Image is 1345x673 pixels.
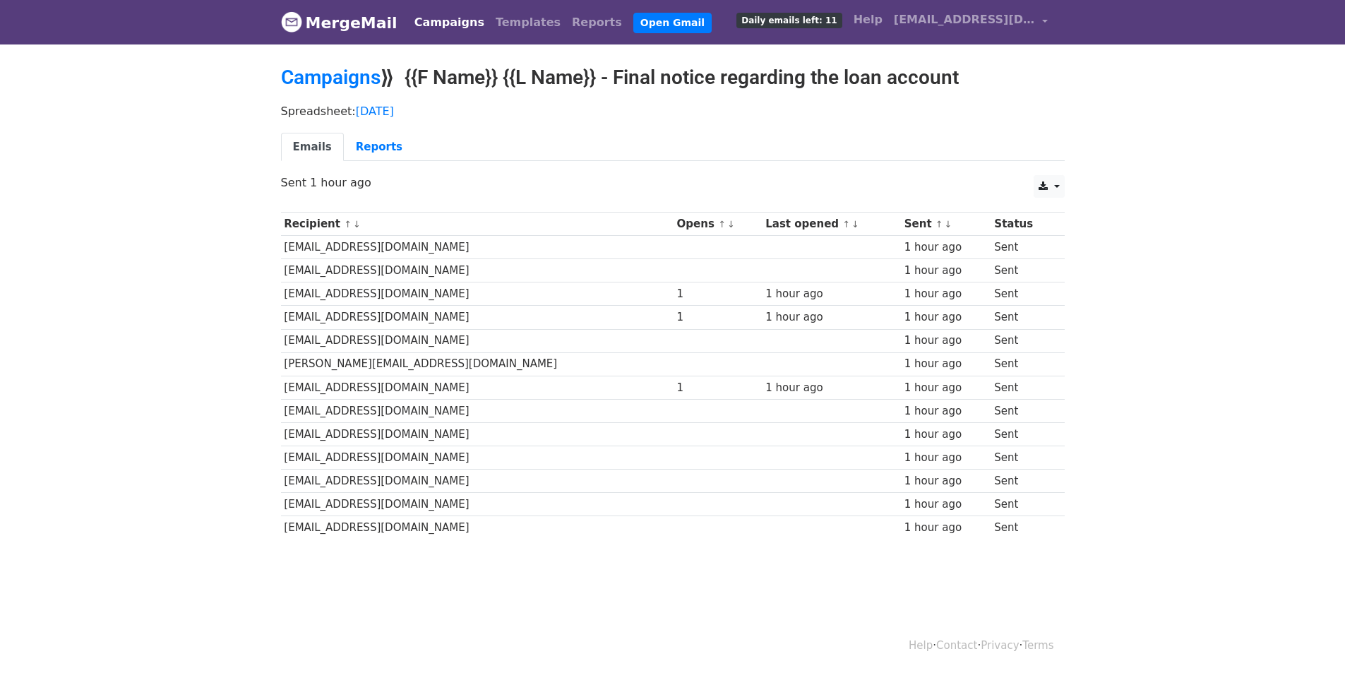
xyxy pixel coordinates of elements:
[936,639,977,652] a: Contact
[344,133,414,162] a: Reports
[409,8,490,37] a: Campaigns
[762,213,901,236] th: Last opened
[904,333,988,349] div: 1 hour ago
[344,219,352,230] a: ↑
[904,427,988,443] div: 1 hour ago
[991,422,1055,446] td: Sent
[765,286,897,302] div: 1 hour ago
[356,105,394,118] a: [DATE]
[353,219,361,230] a: ↓
[281,352,674,376] td: [PERSON_NAME][EMAIL_ADDRESS][DOMAIN_NAME]
[281,175,1065,190] p: Sent 1 hour ago
[281,306,674,329] td: [EMAIL_ADDRESS][DOMAIN_NAME]
[281,66,1065,90] h2: ⟫ {{F Name}} {{L Name}} - Final notice regarding the loan account
[281,516,674,540] td: [EMAIL_ADDRESS][DOMAIN_NAME]
[904,309,988,326] div: 1 hour ago
[566,8,628,37] a: Reports
[991,446,1055,470] td: Sent
[727,219,735,230] a: ↓
[904,450,988,466] div: 1 hour ago
[1022,639,1053,652] a: Terms
[909,639,933,652] a: Help
[904,263,988,279] div: 1 hour ago
[677,309,759,326] div: 1
[991,399,1055,422] td: Sent
[991,213,1055,236] th: Status
[736,13,842,28] span: Daily emails left: 11
[281,493,674,516] td: [EMAIL_ADDRESS][DOMAIN_NAME]
[851,219,859,230] a: ↓
[281,8,397,37] a: MergeMail
[765,309,897,326] div: 1 hour ago
[935,219,943,230] a: ↑
[991,352,1055,376] td: Sent
[991,306,1055,329] td: Sent
[633,13,712,33] a: Open Gmail
[718,219,726,230] a: ↑
[281,104,1065,119] p: Spreadsheet:
[281,66,381,89] a: Campaigns
[904,496,988,513] div: 1 hour ago
[848,6,888,34] a: Help
[731,6,847,34] a: Daily emails left: 11
[904,403,988,419] div: 1 hour ago
[904,239,988,256] div: 1 hour ago
[281,376,674,399] td: [EMAIL_ADDRESS][DOMAIN_NAME]
[901,213,991,236] th: Sent
[991,470,1055,493] td: Sent
[281,399,674,422] td: [EMAIL_ADDRESS][DOMAIN_NAME]
[904,356,988,372] div: 1 hour ago
[894,11,1035,28] span: [EMAIL_ADDRESS][DOMAIN_NAME]
[281,422,674,446] td: [EMAIL_ADDRESS][DOMAIN_NAME]
[281,213,674,236] th: Recipient
[677,286,759,302] div: 1
[281,282,674,306] td: [EMAIL_ADDRESS][DOMAIN_NAME]
[281,470,674,493] td: [EMAIL_ADDRESS][DOMAIN_NAME]
[991,282,1055,306] td: Sent
[281,133,344,162] a: Emails
[991,516,1055,540] td: Sent
[888,6,1053,39] a: [EMAIL_ADDRESS][DOMAIN_NAME]
[281,446,674,470] td: [EMAIL_ADDRESS][DOMAIN_NAME]
[904,520,988,536] div: 1 hour ago
[281,329,674,352] td: [EMAIL_ADDRESS][DOMAIN_NAME]
[991,329,1055,352] td: Sent
[981,639,1019,652] a: Privacy
[991,493,1055,516] td: Sent
[490,8,566,37] a: Templates
[945,219,952,230] a: ↓
[904,380,988,396] div: 1 hour ago
[842,219,850,230] a: ↑
[281,236,674,259] td: [EMAIL_ADDRESS][DOMAIN_NAME]
[677,380,759,396] div: 1
[991,376,1055,399] td: Sent
[674,213,763,236] th: Opens
[904,473,988,489] div: 1 hour ago
[281,259,674,282] td: [EMAIL_ADDRESS][DOMAIN_NAME]
[904,286,988,302] div: 1 hour ago
[281,11,302,32] img: MergeMail logo
[765,380,897,396] div: 1 hour ago
[991,259,1055,282] td: Sent
[991,236,1055,259] td: Sent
